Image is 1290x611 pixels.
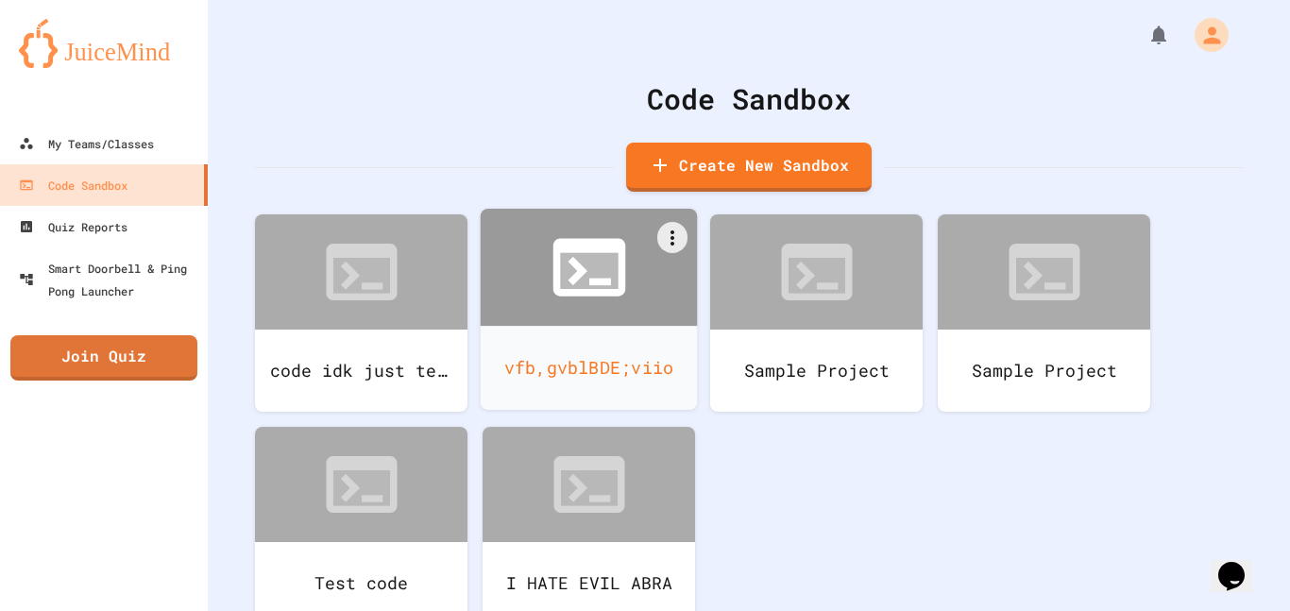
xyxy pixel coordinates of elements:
[1211,535,1271,592] iframe: chat widget
[19,19,189,68] img: logo-orange.svg
[255,77,1243,120] div: Code Sandbox
[255,330,467,412] div: code idk just test seomethiung hopefully soemtimg good
[938,214,1150,412] a: Sample Project
[1112,19,1175,51] div: My Notifications
[19,174,127,196] div: Code Sandbox
[1175,13,1233,57] div: My Account
[10,335,197,381] a: Join Quiz
[710,330,923,412] div: Sample Project
[19,132,154,155] div: My Teams/Classes
[481,326,698,410] div: vfb,gvblBDE;viio
[938,330,1150,412] div: Sample Project
[19,257,200,302] div: Smart Doorbell & Ping Pong Launcher
[255,214,467,412] a: code idk just test seomethiung hopefully soemtimg good
[19,215,127,238] div: Quiz Reports
[626,143,872,192] a: Create New Sandbox
[481,209,698,410] a: vfb,gvblBDE;viio
[710,214,923,412] a: Sample Project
